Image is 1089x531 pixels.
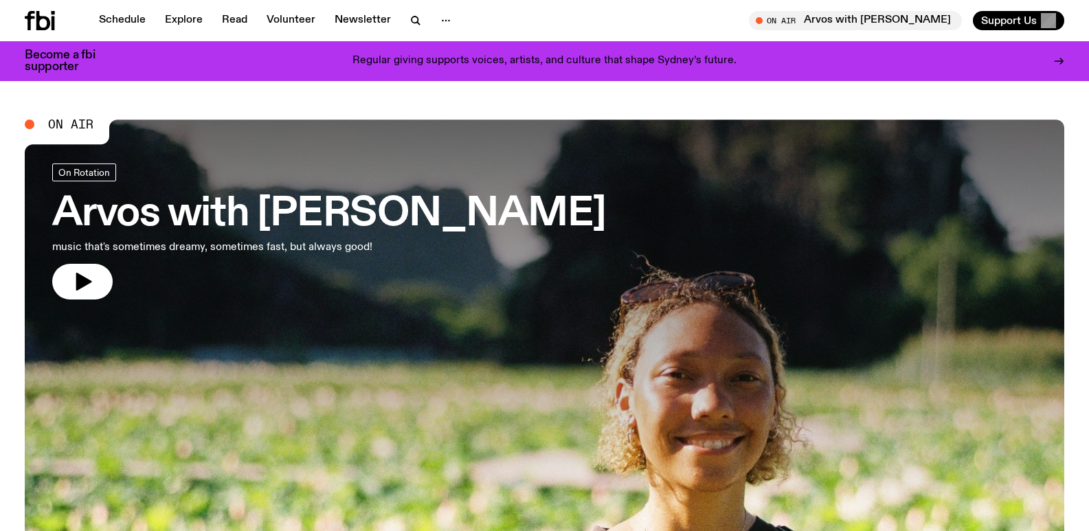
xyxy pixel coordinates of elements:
a: Volunteer [258,11,324,30]
a: Schedule [91,11,154,30]
a: Read [214,11,256,30]
a: On Rotation [52,163,116,181]
p: music that's sometimes dreamy, sometimes fast, but always good! [52,239,404,256]
button: Support Us [973,11,1064,30]
button: On AirArvos with [PERSON_NAME] [749,11,962,30]
h3: Become a fbi supporter [25,49,113,73]
a: Arvos with [PERSON_NAME]music that's sometimes dreamy, sometimes fast, but always good! [52,163,606,300]
span: Support Us [981,14,1037,27]
span: On Air [48,118,93,131]
h3: Arvos with [PERSON_NAME] [52,195,606,234]
a: Explore [157,11,211,30]
p: Regular giving supports voices, artists, and culture that shape Sydney’s future. [352,55,737,67]
span: On Rotation [58,167,110,177]
a: Newsletter [326,11,399,30]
